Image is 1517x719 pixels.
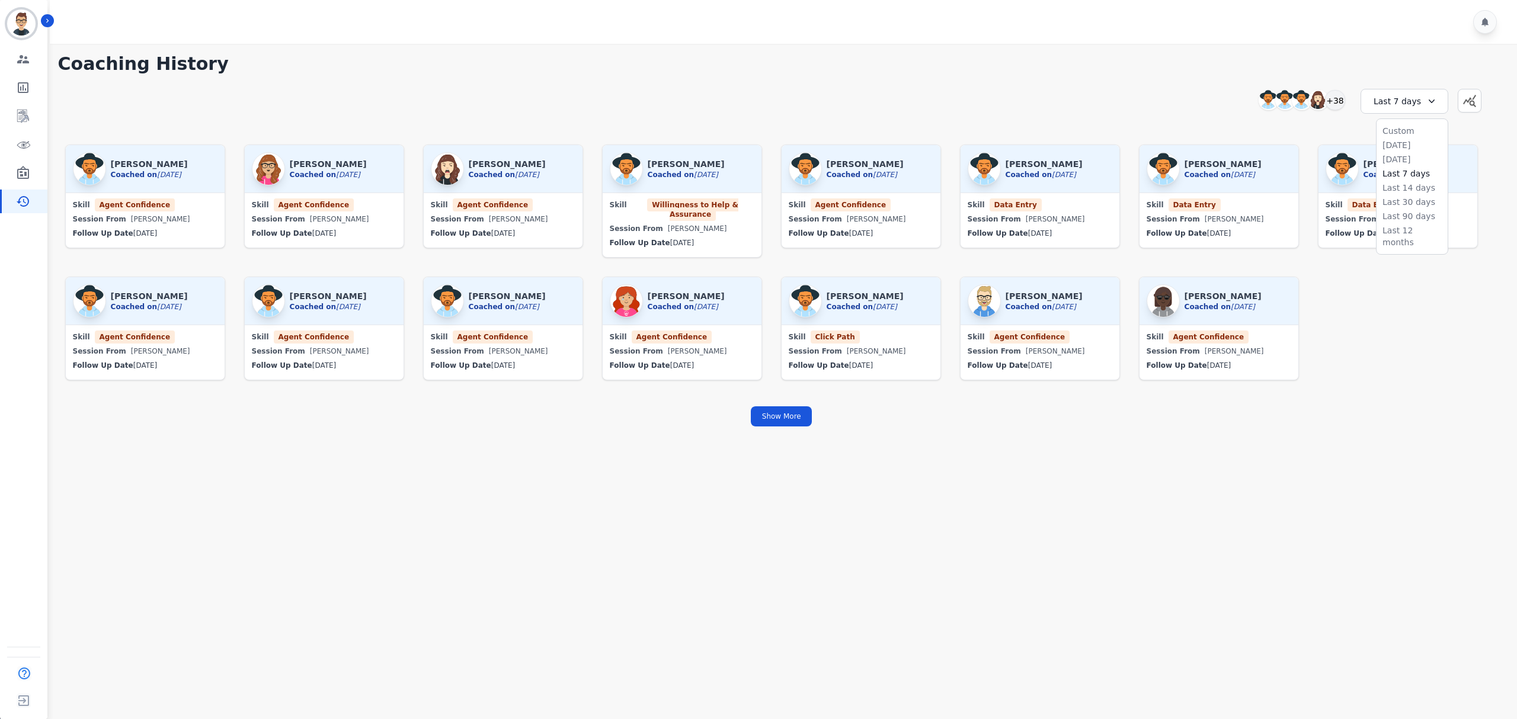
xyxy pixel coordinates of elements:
div: Coached on [469,170,546,179]
div: [PERSON_NAME] [648,158,725,170]
a: manager [PERSON_NAME] Coached on[DATE] SkillAgent Confidence Session From[PERSON_NAME] Follow Up ... [65,277,225,380]
div: [PERSON_NAME] [827,290,904,302]
span: [DATE] [515,171,539,179]
span: [DATE] [312,229,337,237]
a: manager [PERSON_NAME] Coached on[DATE] SkillData Entry Session From[PERSON_NAME] Follow Up Date[D... [960,145,1120,258]
div: Skill [73,332,217,342]
span: Agent Confidence [453,330,533,344]
a: manager [PERSON_NAME] Coached on[DATE] SkillAgent Confidence Session From[PERSON_NAME] Follow Up ... [244,145,404,258]
div: [PERSON_NAME] [1006,290,1083,302]
div: Follow Up Date [789,229,933,238]
div: [PERSON_NAME] [111,290,188,302]
div: [PERSON_NAME] [668,219,727,238]
div: Follow Up Date [73,361,217,370]
div: Skill [968,200,1112,210]
div: [PERSON_NAME] [131,210,190,229]
div: Skill [252,332,396,342]
span: [DATE] [157,171,181,179]
div: Coached on [290,302,367,312]
img: manager [1147,284,1180,317]
div: Session From [789,342,933,361]
span: [DATE] [873,171,897,179]
div: [PERSON_NAME] [648,290,725,302]
div: Session From [73,210,217,229]
div: [PERSON_NAME] [1205,210,1264,229]
span: Data Entry [1169,198,1221,211]
div: [PERSON_NAME] [847,342,906,361]
div: Coached on [111,302,188,312]
div: Coached on [1185,170,1262,179]
div: Session From [1326,210,1470,229]
span: Agent Confidence [453,198,533,211]
div: Skill [1147,200,1291,210]
div: Follow Up Date [968,229,1112,238]
div: Skill [431,200,575,210]
span: Agent Confidence [990,330,1070,344]
span: [DATE] [1052,171,1076,179]
div: Follow Up Date [431,229,575,238]
div: Session From [252,210,396,229]
div: Session From [968,210,1112,229]
div: Follow Up Date [252,361,396,370]
div: [PERSON_NAME] [1026,342,1085,361]
span: [DATE] [1052,303,1076,311]
li: Custom [1382,125,1442,137]
span: [DATE] [849,361,873,370]
span: [DATE] [1207,361,1231,370]
div: Last 7 days [1361,89,1448,114]
div: Coached on [827,302,904,312]
span: Agent Confidence [632,330,712,344]
div: Coached on [648,302,725,312]
a: manager [PERSON_NAME] Coached on[DATE] SkillAgent Confidence Session From[PERSON_NAME] Follow Up ... [244,277,404,380]
div: Skill [1147,332,1291,342]
div: Session From [968,342,1112,361]
span: [DATE] [1231,303,1255,311]
img: manager [968,284,1001,317]
img: manager [1326,152,1359,185]
span: [DATE] [336,171,360,179]
span: [DATE] [157,303,181,311]
div: [PERSON_NAME] [1364,158,1441,170]
div: Follow Up Date [789,361,933,370]
a: manager [PERSON_NAME] Coached on[DATE] SkillData Entry Session From[PERSON_NAME] Follow Up Date[D... [1139,145,1299,258]
div: Follow Up Date [610,238,754,248]
div: Skill [610,200,754,219]
a: manager [PERSON_NAME] Coached on[DATE] SkillAgent Confidence Session From[PERSON_NAME] Follow Up ... [602,277,762,380]
a: manager [PERSON_NAME] Coached on[DATE] SkillClick Path Session From[PERSON_NAME] Follow Up Date[D... [781,277,941,380]
li: Last 90 days [1382,210,1442,222]
span: [DATE] [1028,361,1052,370]
span: Data Entry [990,198,1042,211]
div: Session From [1147,210,1291,229]
div: [PERSON_NAME] [469,290,546,302]
img: manager [789,284,822,317]
div: [PERSON_NAME] [847,210,906,229]
div: [PERSON_NAME] [827,158,904,170]
span: Agent Confidence [95,330,175,344]
img: manager [73,152,106,185]
span: [DATE] [873,303,897,311]
span: [DATE] [670,239,695,247]
span: [DATE] [515,303,539,311]
a: manager [PERSON_NAME] Coached on[DATE] SkillData Entry Session From[PERSON_NAME] Follow Up Date[D... [1318,145,1478,258]
a: manager [PERSON_NAME] Coached on[DATE] SkillAgent Confidence Session From[PERSON_NAME] Follow Up ... [65,145,225,258]
div: Follow Up Date [431,361,575,370]
img: manager [73,284,106,317]
span: [DATE] [1028,229,1052,237]
div: Session From [431,210,575,229]
div: Coached on [1006,170,1083,179]
div: Coached on [1006,302,1083,312]
div: Session From [252,342,396,361]
div: Coached on [827,170,904,179]
span: [DATE] [312,361,337,370]
div: Session From [1147,342,1291,361]
span: [DATE] [849,229,873,237]
div: Skill [252,200,396,210]
div: Session From [431,342,575,361]
span: [DATE] [694,171,718,179]
div: [PERSON_NAME] [131,342,190,361]
div: [PERSON_NAME] [290,158,367,170]
a: manager [PERSON_NAME] Coached on[DATE] SkillAgent Confidence Session From[PERSON_NAME] Follow Up ... [423,277,583,380]
div: Session From [789,210,933,229]
img: manager [789,152,822,185]
div: Skill [789,200,933,210]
